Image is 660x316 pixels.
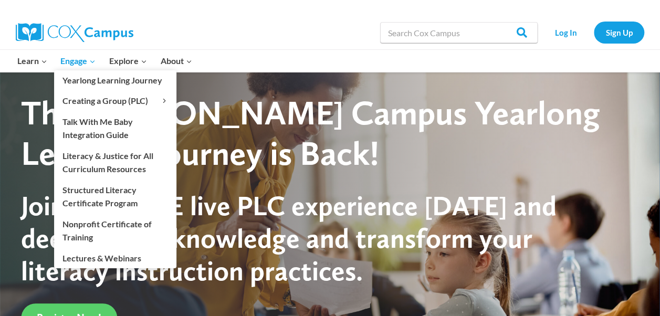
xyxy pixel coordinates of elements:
img: Cox Campus [16,23,133,42]
div: The [PERSON_NAME] Campus Yearlong Learning Journey is Back! [21,93,620,174]
a: Sign Up [594,22,644,43]
input: Search Cox Campus [380,22,538,43]
nav: Primary Navigation [11,50,198,72]
button: Child menu of Learn [11,50,54,72]
a: Literacy & Justice for All Curriculum Resources [54,145,176,179]
a: Talk With Me Baby Integration Guide [54,111,176,145]
button: Child menu of Creating a Group (PLC) [54,91,176,111]
a: Lectures & Webinars [54,248,176,268]
button: Child menu of Explore [102,50,154,72]
a: Nonprofit Certificate of Training [54,214,176,247]
a: Log In [543,22,589,43]
button: Child menu of About [154,50,199,72]
nav: Secondary Navigation [543,22,644,43]
a: Yearlong Learning Journey [54,70,176,90]
a: Structured Literacy Certificate Program [54,180,176,213]
span: Join this FREE live PLC experience [DATE] and deepen your knowledge and transform your literacy i... [21,189,557,288]
button: Child menu of Engage [54,50,103,72]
